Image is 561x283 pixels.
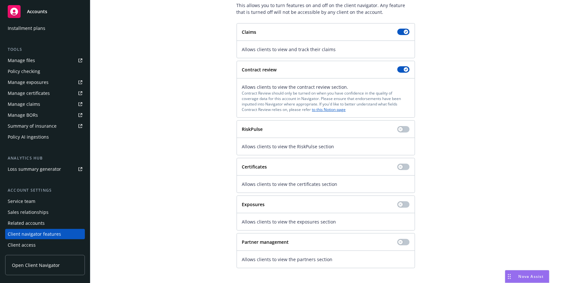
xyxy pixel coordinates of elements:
[27,9,47,14] span: Accounts
[5,110,85,120] a: Manage BORs
[8,132,49,142] div: Policy AI ingestions
[8,77,49,87] div: Manage exposures
[8,164,61,174] div: Loss summary generator
[8,240,36,250] div: Client access
[5,207,85,217] a: Sales relationships
[5,187,85,194] div: Account settings
[5,218,85,228] a: Related accounts
[8,110,38,120] div: Manage BORs
[242,239,289,245] strong: Partner management
[5,164,85,174] a: Loss summary generator
[242,143,410,150] span: Allows clients to view the RiskPulse section
[5,77,85,87] a: Manage exposures
[5,196,85,206] a: Service team
[242,84,410,113] div: Allows clients to view the contract review section.
[242,218,410,225] span: Allows clients to view the exposures section
[5,3,85,21] a: Accounts
[242,29,257,35] strong: Claims
[242,67,277,73] strong: Contract review
[8,196,35,206] div: Service team
[5,66,85,77] a: Policy checking
[5,88,85,98] a: Manage certificates
[8,55,35,66] div: Manage files
[242,256,410,263] span: Allows clients to view the partners section
[5,23,85,33] a: Installment plans
[237,2,415,15] span: This allows you to turn features on and off on the client navigator. Any feature that is turned o...
[505,270,549,283] button: Nova Assist
[242,126,263,132] strong: RiskPulse
[242,90,410,113] div: Contract Review should only be turned on when you have confidence in the quality of coverage data...
[8,121,57,131] div: Summary of insurance
[5,155,85,161] div: Analytics hub
[12,262,60,269] span: Open Client Navigator
[505,270,513,283] div: Drag to move
[312,107,346,112] a: to this Notion page
[5,229,85,239] a: Client navigator features
[8,207,49,217] div: Sales relationships
[242,201,265,207] strong: Exposures
[8,218,45,228] div: Related accounts
[5,121,85,131] a: Summary of insurance
[8,229,61,239] div: Client navigator features
[5,55,85,66] a: Manage files
[8,66,40,77] div: Policy checking
[8,99,40,109] div: Manage claims
[242,181,410,187] span: Allows clients to view the certificates section
[242,164,267,170] strong: Certificates
[5,46,85,53] div: Tools
[5,240,85,250] a: Client access
[5,132,85,142] a: Policy AI ingestions
[519,274,544,279] span: Nova Assist
[5,99,85,109] a: Manage claims
[242,46,410,53] span: Allows clients to view and track their claims
[8,88,50,98] div: Manage certificates
[8,23,45,33] div: Installment plans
